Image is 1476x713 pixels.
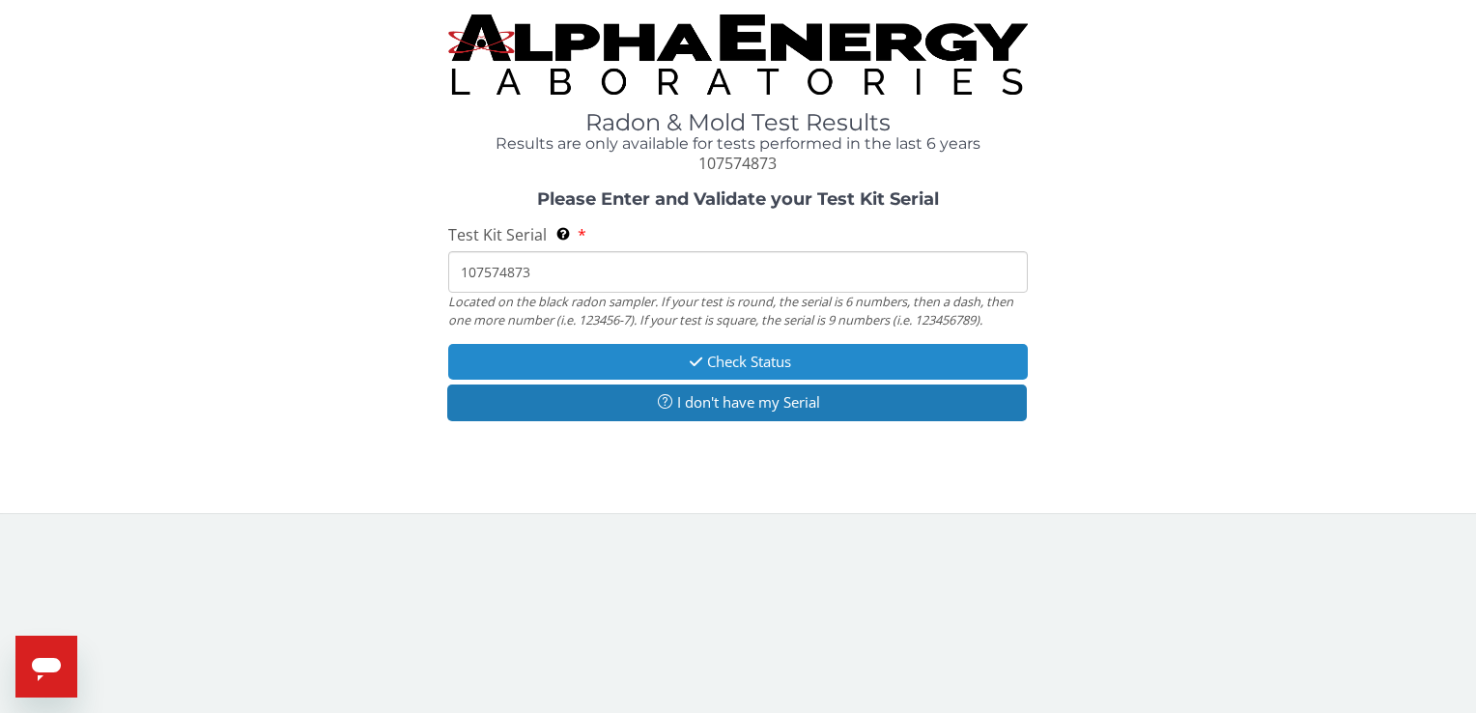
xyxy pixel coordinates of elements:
[448,224,547,245] span: Test Kit Serial
[448,293,1027,328] div: Located on the black radon sampler. If your test is round, the serial is 6 numbers, then a dash, ...
[448,14,1027,95] img: TightCrop.jpg
[448,110,1027,135] h1: Radon & Mold Test Results
[447,385,1026,420] button: I don't have my Serial
[537,188,939,210] strong: Please Enter and Validate your Test Kit Serial
[448,135,1027,153] h4: Results are only available for tests performed in the last 6 years
[698,153,777,174] span: 107574873
[15,636,77,698] iframe: Button to launch messaging window, conversation in progress
[448,344,1027,380] button: Check Status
